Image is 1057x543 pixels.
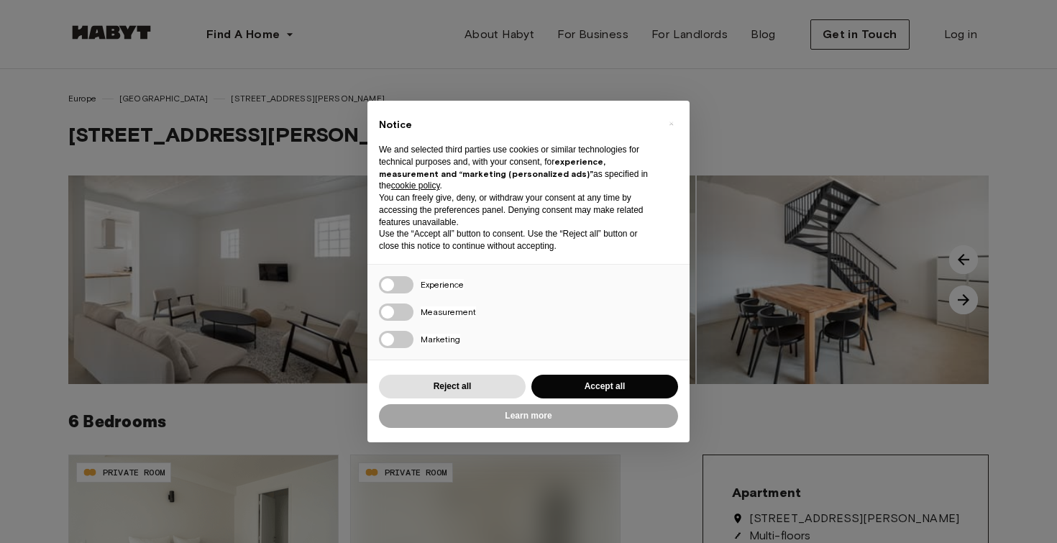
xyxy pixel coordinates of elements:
span: Measurement [421,306,476,317]
button: Close this notice [659,112,682,135]
span: Marketing [421,334,460,344]
button: Learn more [379,404,678,428]
span: Experience [421,279,464,290]
p: You can freely give, deny, or withdraw your consent at any time by accessing the preferences pane... [379,192,655,228]
button: Accept all [531,375,678,398]
button: Reject all [379,375,526,398]
a: cookie policy [391,181,440,191]
p: We and selected third parties use cookies or similar technologies for technical purposes and, wit... [379,144,655,192]
p: Use the “Accept all” button to consent. Use the “Reject all” button or close this notice to conti... [379,228,655,252]
strong: experience, measurement and “marketing (personalized ads)” [379,156,605,179]
span: × [669,115,674,132]
h2: Notice [379,118,655,132]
